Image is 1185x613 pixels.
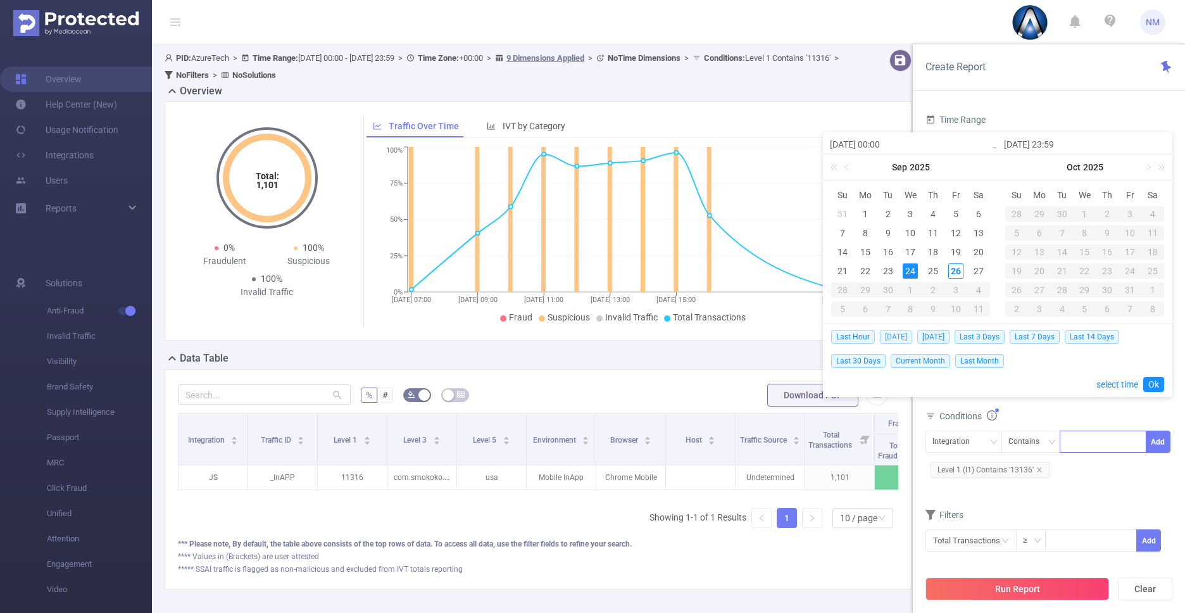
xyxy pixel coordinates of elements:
[881,206,896,222] div: 2
[922,300,944,319] td: October 9, 2025
[15,168,68,193] a: Users
[1028,189,1051,201] span: Mo
[990,438,998,447] i: icon: down
[831,243,854,262] td: September 14, 2025
[176,70,209,80] b: No Filters
[758,514,765,522] i: icon: left
[900,282,922,298] div: 1
[1119,244,1141,260] div: 17
[1096,372,1138,396] a: select time
[1141,282,1164,298] div: 1
[183,255,267,268] div: Fraudulent
[877,282,900,298] div: 30
[877,281,900,300] td: September 30, 2025
[1141,300,1164,319] td: November 8, 2025
[877,205,900,224] td: September 2, 2025
[948,206,963,222] div: 5
[1023,530,1036,551] div: ≥
[394,288,403,296] tspan: 0%
[1096,301,1119,317] div: 6
[704,53,831,63] span: Level 1 Contains '11316'
[900,186,922,205] th: Wed
[831,282,854,298] div: 28
[922,282,944,298] div: 2
[1051,300,1074,319] td: November 4, 2025
[303,243,324,253] span: 100%
[1146,431,1170,453] button: Add
[831,281,854,300] td: September 28, 2025
[822,296,862,304] tspan: [DATE] 20:00
[1141,224,1164,243] td: October 11, 2025
[1005,206,1028,222] div: 28
[971,206,986,222] div: 6
[390,179,403,187] tspan: 75%
[46,203,77,213] span: Reports
[831,330,875,344] span: Last Hour
[15,66,82,92] a: Overview
[1119,262,1141,281] td: October 24, 2025
[1005,301,1028,317] div: 2
[1074,263,1096,279] div: 22
[1028,186,1051,205] th: Mon
[1048,438,1056,447] i: icon: down
[1119,224,1141,243] td: October 10, 2025
[47,298,152,324] span: Anti-Fraud
[1005,186,1028,205] th: Sun
[509,312,532,322] span: Fraud
[944,243,967,262] td: September 19, 2025
[1141,205,1164,224] td: October 4, 2025
[858,263,873,279] div: 22
[925,263,941,279] div: 25
[1141,281,1164,300] td: November 1, 2025
[176,53,191,63] b: PID:
[854,301,877,317] div: 6
[948,225,963,241] div: 12
[1118,578,1172,600] button: Clear
[1074,205,1096,224] td: October 1, 2025
[1119,243,1141,262] td: October 17, 2025
[1096,189,1119,201] span: Th
[967,300,990,319] td: October 11, 2025
[944,205,967,224] td: September 5, 2025
[1119,300,1141,319] td: November 7, 2025
[1028,225,1051,241] div: 6
[971,225,986,241] div: 13
[1005,225,1028,241] div: 5
[1074,301,1096,317] div: 5
[922,189,944,201] span: Th
[1028,263,1051,279] div: 20
[1119,186,1141,205] th: Fri
[900,243,922,262] td: September 17, 2025
[1096,300,1119,319] td: November 6, 2025
[1096,263,1119,279] div: 23
[944,300,967,319] td: October 10, 2025
[925,206,941,222] div: 4
[877,189,900,201] span: Tu
[1051,244,1074,260] div: 14
[877,186,900,205] th: Tue
[858,206,873,222] div: 1
[178,384,351,405] input: Search...
[944,189,967,201] span: Fr
[392,296,431,304] tspan: [DATE] 07:00
[394,53,406,63] span: >
[680,53,693,63] span: >
[835,206,850,222] div: 31
[1028,205,1051,224] td: September 29, 2025
[925,225,941,241] div: 11
[13,10,139,36] img: Protected Media
[1065,155,1082,180] a: Oct
[1005,300,1028,319] td: November 2, 2025
[831,300,854,319] td: October 5, 2025
[971,263,986,279] div: 27
[1146,9,1160,35] span: NM
[1005,244,1028,260] div: 12
[878,514,886,523] i: icon: down
[1028,300,1051,319] td: November 3, 2025
[858,225,873,241] div: 8
[1051,205,1074,224] td: September 30, 2025
[967,224,990,243] td: September 13, 2025
[1005,243,1028,262] td: October 12, 2025
[932,431,979,452] div: Integration
[15,117,118,142] a: Usage Notification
